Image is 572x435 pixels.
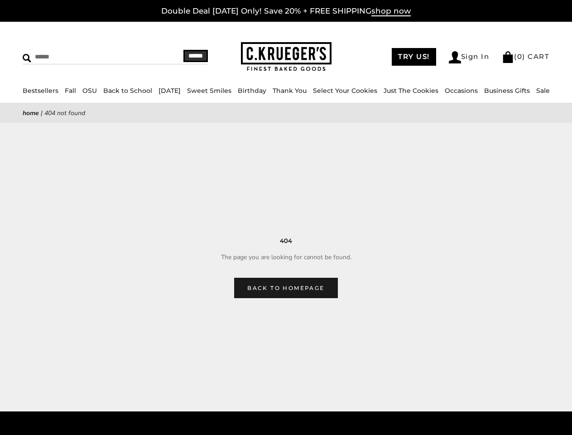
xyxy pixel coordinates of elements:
nav: breadcrumbs [23,108,549,118]
a: Sale [536,87,550,95]
img: Search [23,54,31,63]
a: TRY US! [392,48,436,66]
img: C.KRUEGER'S [241,42,332,72]
a: Just The Cookies [384,87,438,95]
a: Occasions [445,87,478,95]
span: 404 Not Found [44,109,85,117]
p: The page you are looking for cannot be found. [36,252,536,262]
img: Account [449,51,461,63]
a: Back to homepage [234,278,337,298]
a: OSU [82,87,97,95]
a: Business Gifts [484,87,530,95]
span: 0 [517,52,523,61]
a: Select Your Cookies [313,87,377,95]
img: Bag [502,51,514,63]
a: (0) CART [502,52,549,61]
span: shop now [371,6,411,16]
a: Thank You [273,87,307,95]
h3: 404 [36,236,536,246]
iframe: Sign Up via Text for Offers [7,401,94,428]
input: Search [23,50,143,64]
a: Back to School [103,87,152,95]
a: Birthday [238,87,266,95]
a: [DATE] [159,87,181,95]
a: Double Deal [DATE] Only! Save 20% + FREE SHIPPINGshop now [161,6,411,16]
span: | [41,109,43,117]
a: Sign In [449,51,490,63]
a: Home [23,109,39,117]
a: Fall [65,87,76,95]
a: Sweet Smiles [187,87,231,95]
a: Bestsellers [23,87,58,95]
